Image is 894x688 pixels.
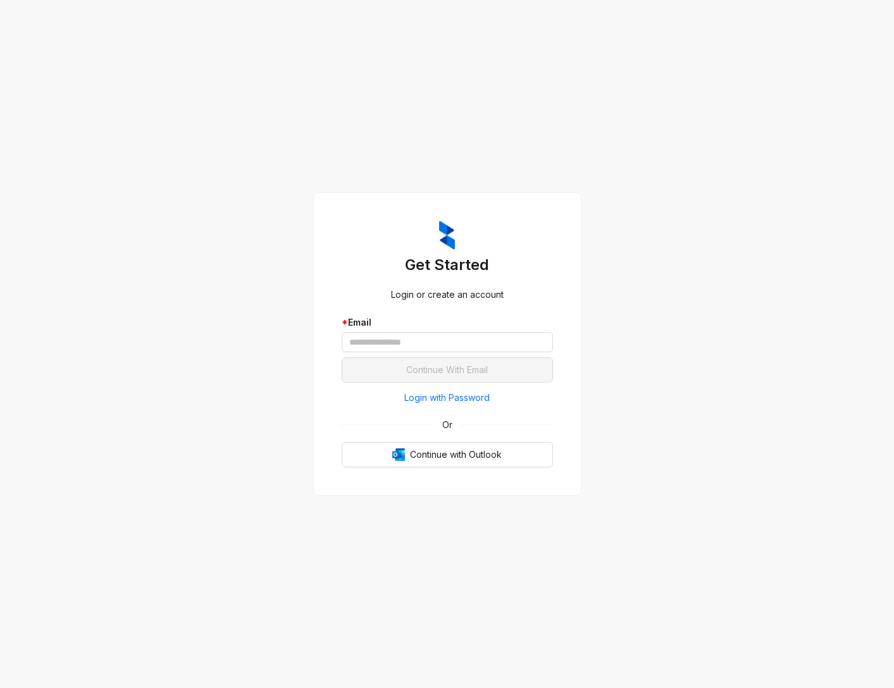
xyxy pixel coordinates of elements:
span: Login with Password [404,391,490,405]
span: Or [433,418,461,432]
span: Continue with Outlook [410,448,502,462]
div: Email [342,316,553,329]
button: Continue With Email [342,357,553,383]
button: OutlookContinue with Outlook [342,442,553,467]
div: Login or create an account [342,288,553,302]
img: Outlook [392,448,405,461]
h3: Get Started [342,255,553,275]
button: Login with Password [342,388,553,408]
img: ZumaIcon [439,221,455,250]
